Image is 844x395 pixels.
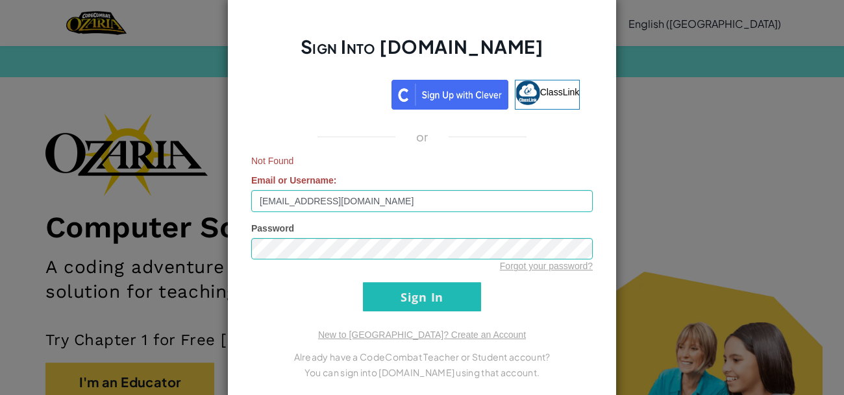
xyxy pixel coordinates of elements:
[258,78,391,107] iframe: Sign in with Google Button
[251,349,593,365] p: Already have a CodeCombat Teacher or Student account?
[515,80,540,105] img: classlink-logo-small.png
[363,282,481,311] input: Sign In
[251,175,334,186] span: Email or Username
[251,34,593,72] h2: Sign Into [DOMAIN_NAME]
[251,223,294,233] span: Password
[251,154,593,167] span: Not Found
[251,174,337,187] label: :
[318,329,526,340] a: New to [GEOGRAPHIC_DATA]? Create an Account
[500,261,593,271] a: Forgot your password?
[540,86,580,97] span: ClassLink
[251,365,593,380] p: You can sign into [DOMAIN_NAME] using that account.
[416,129,428,145] p: or
[391,80,508,110] img: clever_sso_button@2x.png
